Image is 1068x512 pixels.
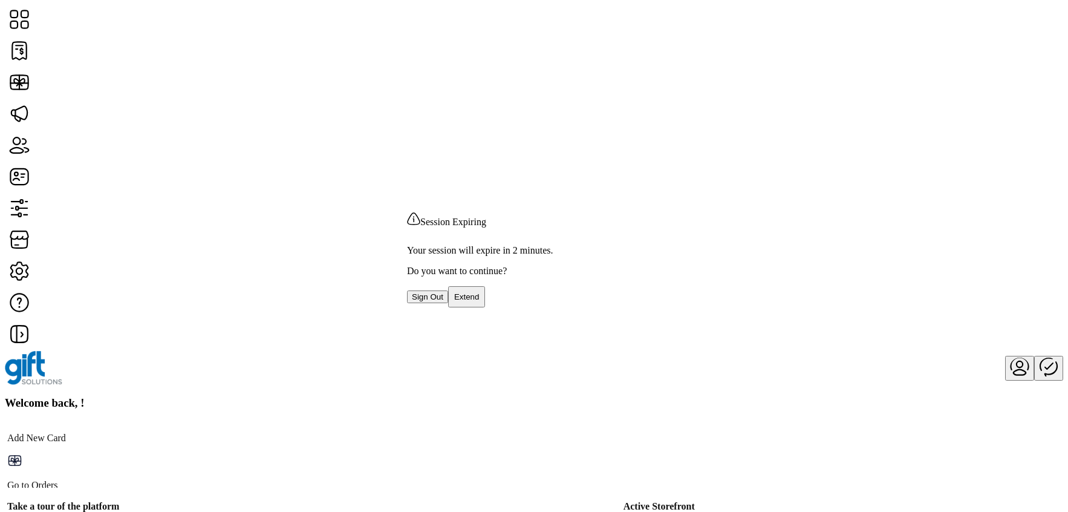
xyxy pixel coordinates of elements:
[420,217,486,227] span: Session Expiring
[407,266,661,277] p: Do you want to continue?
[454,292,480,301] span: Extend
[407,290,448,303] button: Sign Out
[407,245,661,256] p: Your session will expire in 2 minutes.
[412,292,443,301] span: Sign Out
[448,286,486,307] button: Extend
